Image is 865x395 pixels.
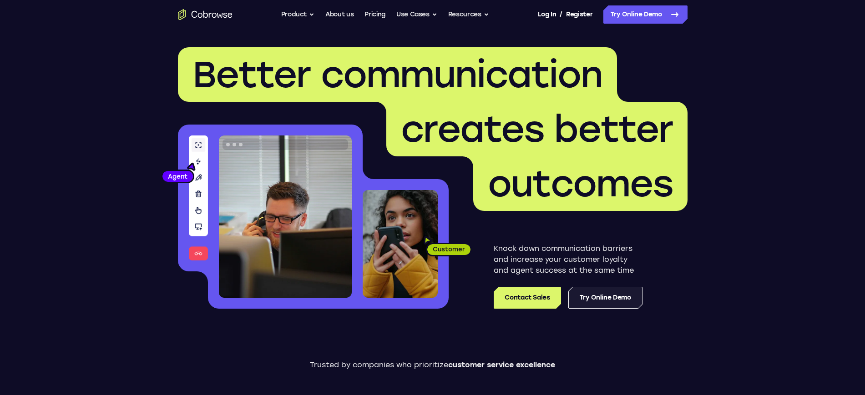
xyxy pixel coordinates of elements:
a: Try Online Demo [568,287,642,309]
a: Contact Sales [494,287,561,309]
a: Register [566,5,592,24]
button: Resources [448,5,489,24]
img: A customer holding their phone [363,190,438,298]
span: / [560,9,562,20]
a: Try Online Demo [603,5,688,24]
span: outcomes [488,162,673,205]
button: Product [281,5,315,24]
a: Go to the home page [178,9,233,20]
a: About us [325,5,354,24]
span: creates better [401,107,673,151]
button: Use Cases [396,5,437,24]
a: Log In [538,5,556,24]
img: A customer support agent talking on the phone [219,135,352,298]
span: customer service excellence [448,360,555,369]
span: Better communication [192,53,602,96]
p: Knock down communication barriers and increase your customer loyalty and agent success at the sam... [494,243,642,276]
a: Pricing [364,5,385,24]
